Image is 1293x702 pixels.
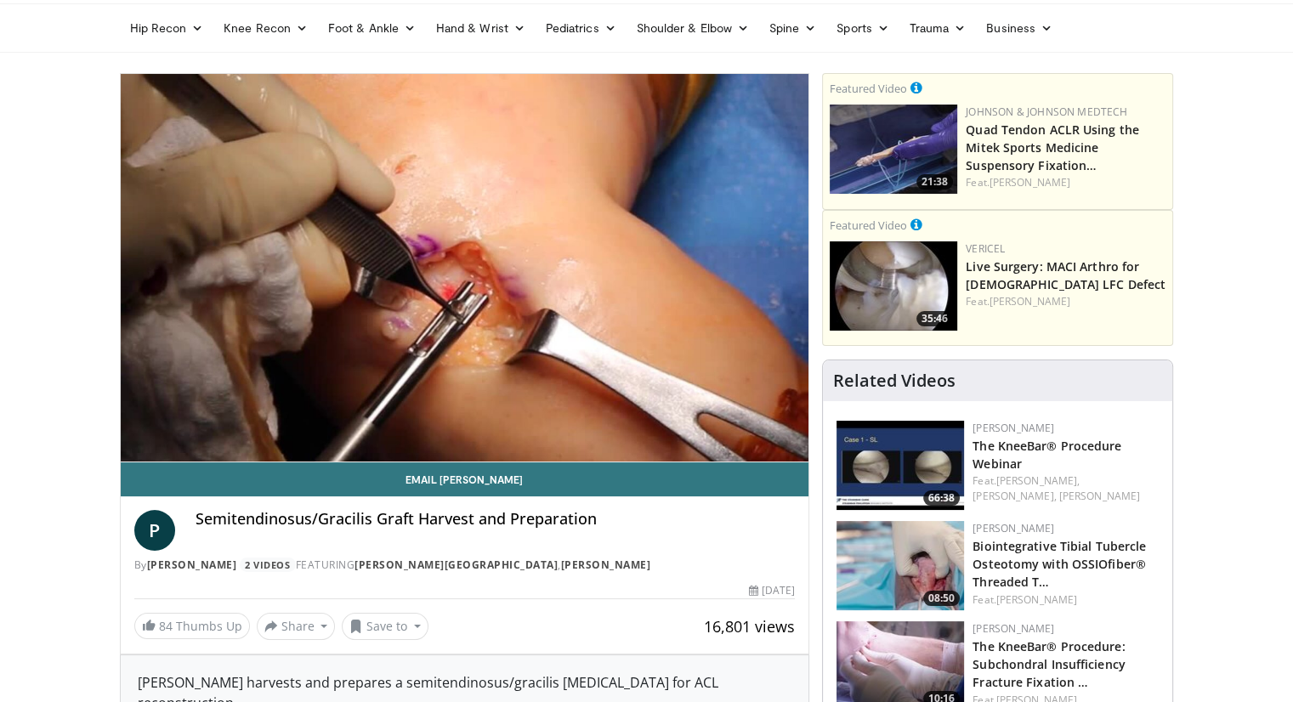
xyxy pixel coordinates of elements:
[121,74,809,462] video-js: Video Player
[996,473,1080,488] a: [PERSON_NAME],
[1059,489,1140,503] a: [PERSON_NAME]
[973,592,1159,608] div: Feat.
[966,122,1139,173] a: Quad Tendon ACLR Using the Mitek Sports Medicine Suspensory Fixation…
[916,311,953,326] span: 35:46
[976,11,1063,45] a: Business
[830,81,907,96] small: Featured Video
[966,258,1165,292] a: Live Surgery: MACI Arthro for [DEMOGRAPHIC_DATA] LFC Defect
[833,371,956,391] h4: Related Videos
[923,591,960,606] span: 08:50
[836,521,964,610] img: 14934b67-7d06-479f-8b24-1e3c477188f5.150x105_q85_crop-smart_upscale.jpg
[973,638,1126,690] a: The KneeBar® Procedure: Subchondral Insufficiency Fracture Fixation …
[196,510,796,529] h4: Semitendinosus/Gracilis Graft Harvest and Preparation
[966,294,1165,309] div: Feat.
[830,105,957,194] img: b78fd9da-dc16-4fd1-a89d-538d899827f1.150x105_q85_crop-smart_upscale.jpg
[973,521,1054,535] a: [PERSON_NAME]
[704,616,795,637] span: 16,801 views
[966,105,1127,119] a: Johnson & Johnson MedTech
[830,105,957,194] a: 21:38
[426,11,536,45] a: Hand & Wrist
[134,558,796,573] div: By FEATURING ,
[342,613,428,640] button: Save to
[213,11,318,45] a: Knee Recon
[627,11,759,45] a: Shoulder & Elbow
[536,11,627,45] a: Pediatrics
[836,421,964,510] a: 66:38
[973,421,1054,435] a: [PERSON_NAME]
[354,558,558,572] a: [PERSON_NAME][GEOGRAPHIC_DATA]
[134,613,250,639] a: 84 Thumbs Up
[561,558,651,572] a: [PERSON_NAME]
[966,175,1165,190] div: Feat.
[973,621,1054,636] a: [PERSON_NAME]
[830,241,957,331] a: 35:46
[240,558,296,572] a: 2 Videos
[916,174,953,190] span: 21:38
[830,241,957,331] img: eb023345-1e2d-4374-a840-ddbc99f8c97c.150x105_q85_crop-smart_upscale.jpg
[836,421,964,510] img: fc62288f-2adf-48f5-a98b-740dd39a21f3.150x105_q85_crop-smart_upscale.jpg
[749,583,795,598] div: [DATE]
[120,11,214,45] a: Hip Recon
[923,490,960,506] span: 66:38
[134,510,175,551] a: P
[836,521,964,610] a: 08:50
[159,618,173,634] span: 84
[966,241,1005,256] a: Vericel
[973,489,1056,503] a: [PERSON_NAME],
[147,558,237,572] a: [PERSON_NAME]
[973,438,1121,472] a: The KneeBar® Procedure Webinar
[257,613,336,640] button: Share
[318,11,426,45] a: Foot & Ankle
[899,11,977,45] a: Trauma
[996,592,1077,607] a: [PERSON_NAME]
[990,175,1070,190] a: [PERSON_NAME]
[121,462,809,496] a: Email [PERSON_NAME]
[830,218,907,233] small: Featured Video
[990,294,1070,309] a: [PERSON_NAME]
[759,11,826,45] a: Spine
[973,473,1159,504] div: Feat.
[826,11,899,45] a: Sports
[973,538,1146,590] a: Biointegrative Tibial Tubercle Osteotomy with OSSIOfiber® Threaded T…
